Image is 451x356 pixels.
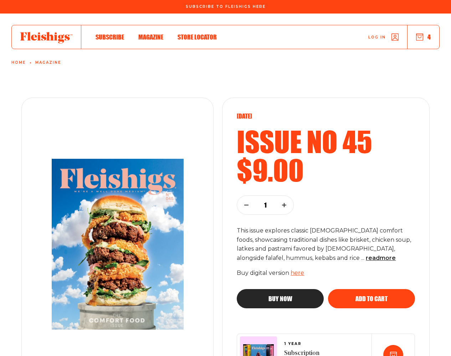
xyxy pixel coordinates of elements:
[138,32,163,42] a: Magazine
[37,145,198,344] img: Issue number 45
[237,112,415,120] p: [DATE]
[96,32,124,42] a: Subscribe
[291,269,304,276] a: here
[178,32,217,42] a: Store locator
[284,342,319,346] span: 1 YEAR
[368,33,399,41] a: Log in
[96,33,124,41] span: Subscribe
[237,226,415,263] p: This issue explores classic [DEMOGRAPHIC_DATA] comfort foods, showcasing traditional dishes like ...
[237,268,415,278] p: Buy digital version
[11,61,26,65] a: Home
[237,127,415,156] h2: Issue no 45
[237,156,415,184] h2: $9.00
[416,33,431,41] button: 4
[366,255,396,261] span: read more
[237,289,324,308] button: Buy now
[268,295,292,302] span: Buy now
[186,5,266,9] span: Subscribe To Fleishigs Here
[261,201,270,209] p: 1
[368,35,386,40] span: Log in
[35,61,61,65] a: Magazine
[178,33,217,41] span: Store locator
[355,295,388,302] span: Add to cart
[184,5,267,8] a: Subscribe To Fleishigs Here
[138,33,163,41] span: Magazine
[328,289,415,308] button: Add to cart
